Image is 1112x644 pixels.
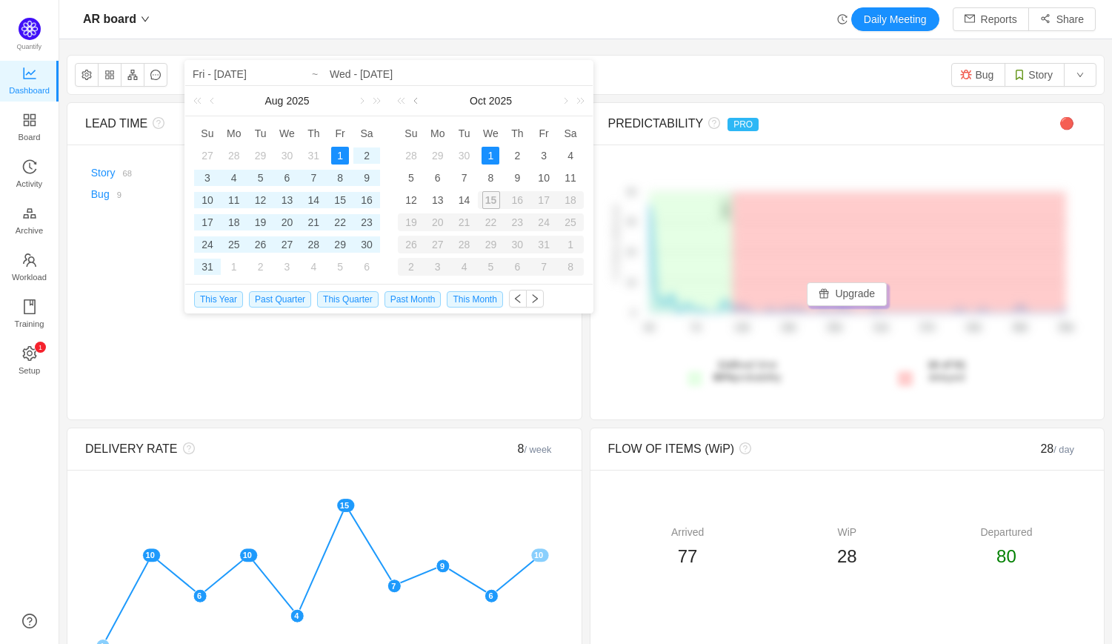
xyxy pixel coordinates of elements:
[384,291,442,308] span: Past Month
[225,258,243,276] div: 1
[425,189,451,211] td: October 13, 2025
[304,236,322,253] div: 28
[225,213,243,231] div: 18
[247,233,274,256] td: August 26, 2025
[509,290,527,308] button: icon: left
[252,213,270,231] div: 19
[247,145,274,167] td: July 29, 2025
[827,322,842,333] tspan: 25d
[928,359,966,383] span: delayed
[274,256,301,278] td: September 3, 2025
[557,189,584,211] td: October 18, 2025
[644,322,653,333] tspan: 0d
[451,145,478,167] td: September 30, 2025
[221,127,247,140] span: Mo
[535,147,553,165] div: 3
[194,145,221,167] td: July 27, 2025
[526,290,544,308] button: icon: right
[194,127,221,140] span: Su
[247,167,274,189] td: August 5, 2025
[147,117,164,129] i: icon: question-circle
[284,86,310,116] a: 2025
[247,256,274,278] td: September 2, 2025
[199,147,216,165] div: 27
[194,122,221,145] th: Sun
[425,256,451,278] td: November 3, 2025
[398,167,425,189] td: October 5, 2025
[358,213,376,231] div: 23
[557,145,584,167] td: October 4, 2025
[38,342,41,353] p: 1
[274,233,301,256] td: August 27, 2025
[353,189,380,211] td: August 16, 2025
[402,191,420,209] div: 12
[504,189,530,211] td: October 16, 2025
[1005,63,1065,87] button: Story
[331,236,349,253] div: 29
[22,113,37,127] i: icon: appstore
[190,86,210,116] a: Last year (Control + left)
[278,258,296,276] div: 3
[278,236,296,253] div: 27
[327,145,353,167] td: August 1, 2025
[557,256,584,278] td: November 8, 2025
[304,147,322,165] div: 31
[953,7,1029,31] button: icon: mailReports
[703,117,720,129] i: icon: question-circle
[451,213,478,231] div: 21
[22,346,37,361] i: icon: setting
[354,86,367,116] a: Next month (PageDown)
[252,147,270,165] div: 29
[14,309,44,339] span: Training
[91,167,116,179] a: Story
[530,145,557,167] td: October 3, 2025
[608,115,967,133] div: PREDICTABILITY
[353,122,380,145] th: Sat
[447,291,502,308] span: This Month
[22,206,37,221] i: icon: gold
[1013,69,1025,81] img: 10615
[530,211,557,233] td: October 24, 2025
[425,167,451,189] td: October 6, 2025
[504,122,530,145] th: Thu
[17,43,42,50] span: Quantify
[85,117,147,130] span: LEAD TIME
[194,167,221,189] td: August 3, 2025
[247,127,274,140] span: Tu
[504,211,530,233] td: October 23, 2025
[141,15,150,24] i: icon: down
[327,233,353,256] td: August 29, 2025
[22,160,37,190] a: Activity
[530,213,557,231] div: 24
[247,189,274,211] td: August 12, 2025
[504,213,530,231] div: 23
[1058,322,1073,333] tspan: 55d
[221,211,247,233] td: August 18, 2025
[557,127,584,140] span: Sa
[951,63,1005,87] button: Bug
[274,122,301,145] th: Wed
[12,262,47,292] span: Workload
[91,188,110,200] a: Bug
[331,147,349,165] div: 1
[504,233,530,256] td: October 30, 2025
[225,236,243,253] div: 25
[504,145,530,167] td: October 2, 2025
[300,233,327,256] td: August 28, 2025
[530,258,557,276] div: 7
[425,236,451,253] div: 27
[327,256,353,278] td: September 5, 2025
[300,145,327,167] td: July 31, 2025
[364,86,384,116] a: Next year (Control + right)
[221,167,247,189] td: August 4, 2025
[398,236,425,253] div: 26
[429,169,447,187] div: 6
[300,127,327,140] span: Th
[504,127,530,140] span: Th
[178,442,195,454] i: icon: question-circle
[610,205,619,282] text: # of items delivered
[398,211,425,233] td: October 19, 2025
[252,236,270,253] div: 26
[327,122,353,145] th: Fri
[451,189,478,211] td: October 14, 2025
